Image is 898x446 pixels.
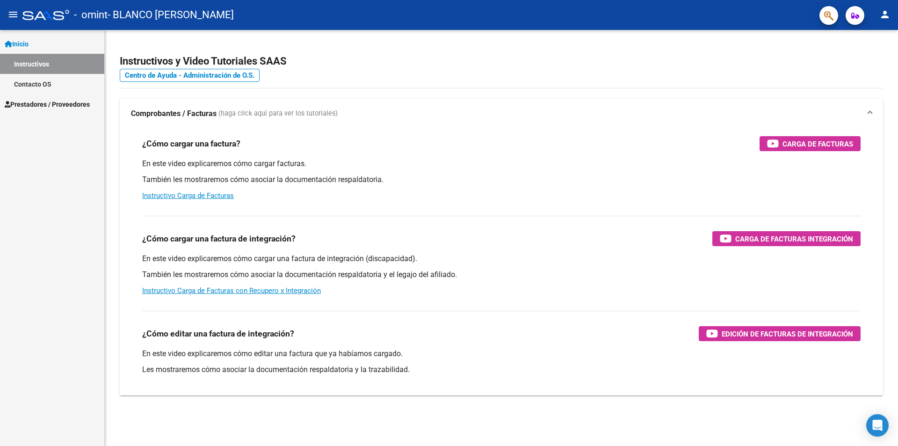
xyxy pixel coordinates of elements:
[142,175,861,185] p: También les mostraremos cómo asociar la documentación respaldatoria.
[735,233,853,245] span: Carga de Facturas Integración
[699,326,861,341] button: Edición de Facturas de integración
[120,52,883,70] h2: Instructivos y Video Tutoriales SAAS
[120,99,883,129] mat-expansion-panel-header: Comprobantes / Facturas (haga click aquí para ver los tutoriales)
[142,286,321,295] a: Instructivo Carga de Facturas con Recupero x Integración
[142,365,861,375] p: Les mostraremos cómo asociar la documentación respaldatoria y la trazabilidad.
[722,328,853,340] span: Edición de Facturas de integración
[142,254,861,264] p: En este video explicaremos cómo cargar una factura de integración (discapacidad).
[142,232,296,245] h3: ¿Cómo cargar una factura de integración?
[760,136,861,151] button: Carga de Facturas
[142,349,861,359] p: En este video explicaremos cómo editar una factura que ya habíamos cargado.
[866,414,889,437] div: Open Intercom Messenger
[782,138,853,150] span: Carga de Facturas
[142,137,240,150] h3: ¿Cómo cargar una factura?
[120,69,260,82] a: Centro de Ayuda - Administración de O.S.
[142,191,234,200] a: Instructivo Carga de Facturas
[7,9,19,20] mat-icon: menu
[142,159,861,169] p: En este video explicaremos cómo cargar facturas.
[218,109,338,119] span: (haga click aquí para ver los tutoriales)
[142,270,861,280] p: También les mostraremos cómo asociar la documentación respaldatoria y el legajo del afiliado.
[5,39,29,49] span: Inicio
[879,9,891,20] mat-icon: person
[120,129,883,395] div: Comprobantes / Facturas (haga click aquí para ver los tutoriales)
[108,5,234,25] span: - BLANCO [PERSON_NAME]
[74,5,108,25] span: - omint
[712,231,861,246] button: Carga de Facturas Integración
[131,109,217,119] strong: Comprobantes / Facturas
[5,99,90,110] span: Prestadores / Proveedores
[142,327,294,340] h3: ¿Cómo editar una factura de integración?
